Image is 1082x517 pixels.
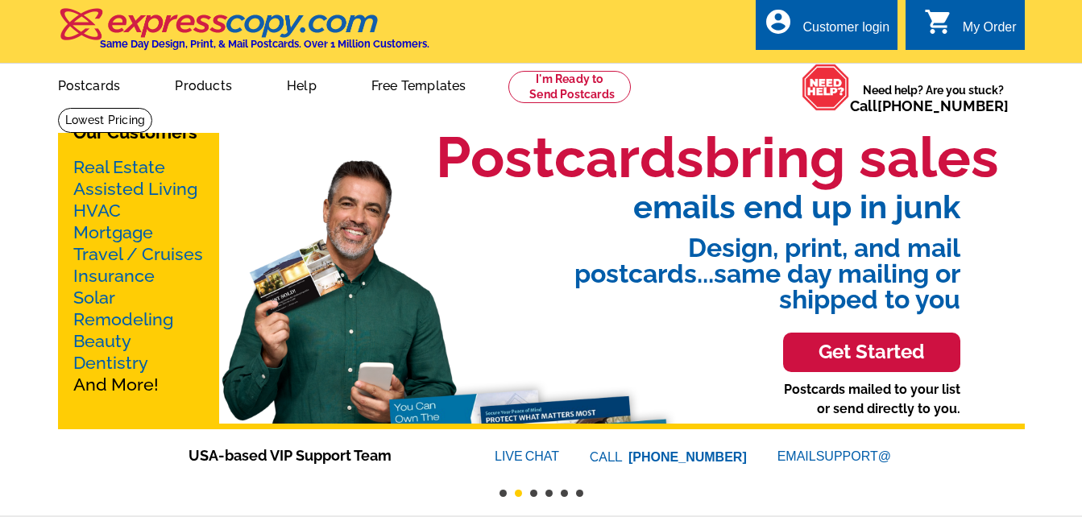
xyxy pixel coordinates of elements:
[189,445,446,466] span: USA-based VIP Support Team
[802,20,889,43] div: Customer login
[73,309,173,329] a: Remodeling
[764,7,793,36] i: account_circle
[73,157,165,177] a: Real Estate
[545,490,553,497] button: 4 of 6
[561,490,568,497] button: 5 of 6
[802,64,850,111] img: help
[760,143,1082,517] iframe: LiveChat chat widget
[628,450,747,464] a: [PHONE_NUMBER]
[590,448,624,467] font: CALL
[515,490,522,497] button: 2 of 6
[397,223,960,312] span: Design, print, and mail postcards...same day mailing or shipped to you
[73,156,204,395] p: And More!
[73,222,153,242] a: Mortgage
[32,65,147,103] a: Postcards
[261,65,342,103] a: Help
[73,353,148,373] a: Dentistry
[500,490,507,497] button: 1 of 6
[58,19,429,50] a: Same Day Design, Print, & Mail Postcards. Over 1 Million Customers.
[924,7,953,36] i: shopping_cart
[850,97,1009,114] span: Call
[73,266,155,286] a: Insurance
[495,449,559,463] a: LIVECHAT
[73,201,121,221] a: HVAC
[397,191,960,223] span: emails end up in junk
[877,97,1009,114] a: [PHONE_NUMBER]
[764,18,889,38] a: account_circle Customer login
[100,38,429,50] h4: Same Day Design, Print, & Mail Postcards. Over 1 Million Customers.
[495,447,525,466] font: LIVE
[436,123,999,191] h1: Postcards bring sales
[346,65,492,103] a: Free Templates
[149,65,258,103] a: Products
[73,331,131,351] a: Beauty
[73,244,203,264] a: Travel / Cruises
[850,82,1017,114] span: Need help? Are you stuck?
[73,287,115,308] a: Solar
[530,490,537,497] button: 3 of 6
[576,490,583,497] button: 6 of 6
[924,18,1017,38] a: shopping_cart My Order
[73,179,197,199] a: Assisted Living
[963,20,1017,43] div: My Order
